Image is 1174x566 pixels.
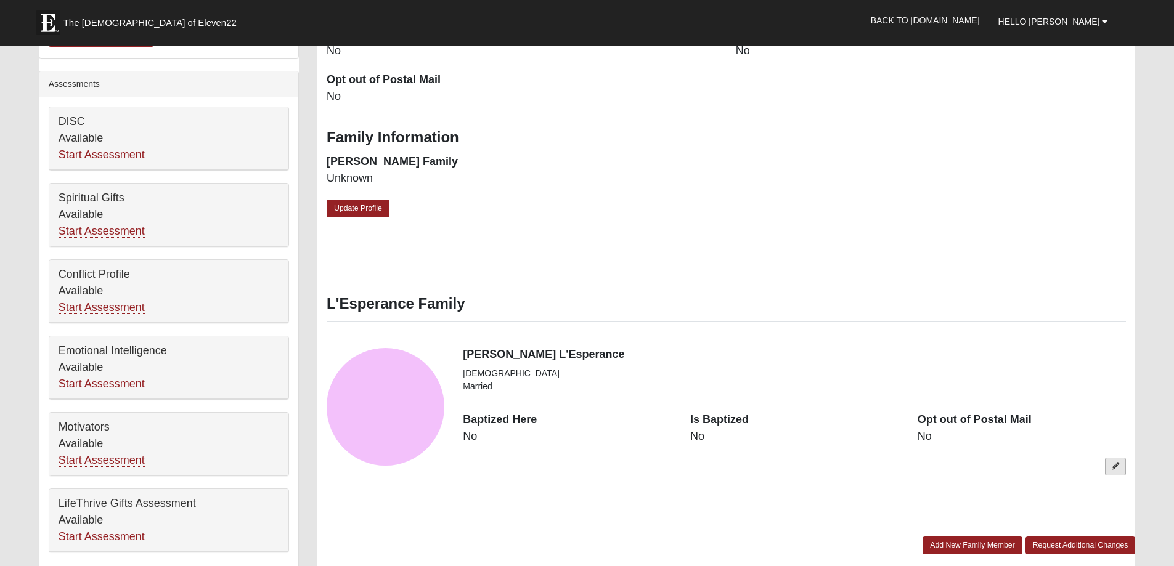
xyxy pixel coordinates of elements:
dd: No [736,43,1127,59]
dt: Is Baptized [690,412,899,428]
a: The [DEMOGRAPHIC_DATA] of Eleven22 [30,4,276,35]
a: Update Profile [327,200,389,217]
dt: Baptized Here [463,412,672,428]
div: Emotional Intelligence Available [49,336,288,399]
a: Start Assessment [59,301,145,314]
a: Start Assessment [59,454,145,467]
dd: No [918,429,1127,445]
dd: No [327,43,717,59]
a: Start Assessment [59,530,145,543]
li: Married [463,380,672,393]
h4: [PERSON_NAME] L'Esperance [463,348,1126,362]
dt: Opt out of Postal Mail [918,412,1127,428]
dt: Opt out of Postal Mail [327,72,717,88]
dd: Unknown [327,171,717,187]
span: The [DEMOGRAPHIC_DATA] of Eleven22 [63,17,237,29]
dd: No [690,429,899,445]
li: [DEMOGRAPHIC_DATA] [463,367,672,380]
a: Start Assessment [59,148,145,161]
a: Add New Family Member [923,536,1022,554]
a: View Fullsize Photo [327,348,444,466]
div: Spiritual Gifts Available [49,184,288,246]
a: Start Assessment [59,378,145,390]
img: Eleven22 logo [36,10,60,35]
a: Hello [PERSON_NAME] [989,6,1117,37]
div: Assessments [39,71,298,97]
div: LifeThrive Gifts Assessment Available [49,489,288,552]
a: Edit Eric L'Esperance [1105,458,1126,475]
div: Conflict Profile Available [49,260,288,323]
dt: [PERSON_NAME] Family [327,154,717,170]
h3: L'Esperance Family [327,295,1126,313]
a: Start Assessment [59,225,145,238]
div: Motivators Available [49,413,288,475]
a: Request Additional Changes [1025,536,1136,554]
span: Hello [PERSON_NAME] [998,17,1100,26]
dd: No [327,89,717,105]
h3: Family Information [327,129,1126,147]
div: DISC Available [49,107,288,170]
a: Back to [DOMAIN_NAME] [862,5,989,36]
dd: No [463,429,672,445]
